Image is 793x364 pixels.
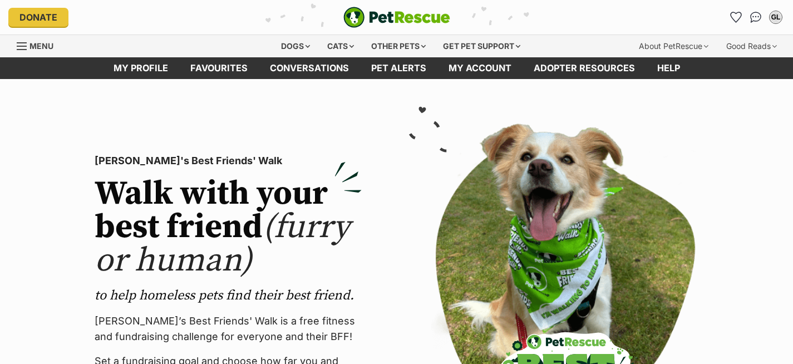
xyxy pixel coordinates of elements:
a: Adopter resources [523,57,646,79]
a: PetRescue [343,7,450,28]
div: GL [770,12,781,23]
a: My profile [102,57,179,79]
p: [PERSON_NAME]'s Best Friends' Walk [95,153,362,169]
div: Good Reads [718,35,785,57]
a: Help [646,57,691,79]
p: [PERSON_NAME]’s Best Friends' Walk is a free fitness and fundraising challenge for everyone and t... [95,313,362,345]
button: My account [767,8,785,26]
a: conversations [259,57,360,79]
span: Menu [29,41,53,51]
div: About PetRescue [631,35,716,57]
span: (furry or human) [95,206,350,282]
div: Other pets [363,35,434,57]
a: My account [437,57,523,79]
ul: Account quick links [727,8,785,26]
h2: Walk with your best friend [95,178,362,278]
a: Donate [8,8,68,27]
div: Cats [319,35,362,57]
a: Pet alerts [360,57,437,79]
a: Menu [17,35,61,55]
a: Favourites [179,57,259,79]
img: logo-e224e6f780fb5917bec1dbf3a21bbac754714ae5b6737aabdf751b685950b380.svg [343,7,450,28]
p: to help homeless pets find their best friend. [95,287,362,304]
a: Conversations [747,8,765,26]
img: chat-41dd97257d64d25036548639549fe6c8038ab92f7586957e7f3b1b290dea8141.svg [750,12,762,23]
div: Get pet support [435,35,528,57]
a: Favourites [727,8,745,26]
div: Dogs [273,35,318,57]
